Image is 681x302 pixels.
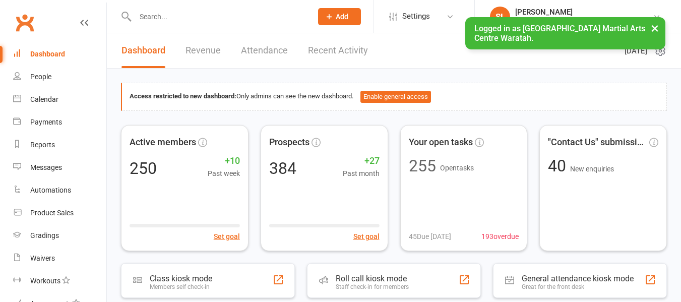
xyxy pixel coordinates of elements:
input: Search... [132,10,305,24]
span: New enquiries [570,165,614,173]
div: Payments [30,118,62,126]
a: Gradings [13,224,106,247]
span: 193 overdue [481,231,519,242]
a: Reports [13,134,106,156]
div: 250 [130,160,157,176]
div: Reports [30,141,55,149]
div: [GEOGRAPHIC_DATA] [GEOGRAPHIC_DATA] [515,17,653,26]
div: SL [490,7,510,27]
span: Your open tasks [409,135,473,150]
span: Past month [343,168,380,179]
span: "Contact Us" submissions [548,135,647,150]
a: Dashboard [13,43,106,66]
a: Clubworx [12,10,37,35]
span: Logged in as [GEOGRAPHIC_DATA] Martial Arts Centre Waratah. [474,24,645,43]
div: Automations [30,186,71,194]
span: 45 Due [DATE] [409,231,451,242]
a: Payments [13,111,106,134]
button: Set goal [353,231,380,242]
a: Messages [13,156,106,179]
div: [PERSON_NAME] [515,8,653,17]
span: Add [336,13,348,21]
button: × [646,17,664,39]
div: People [30,73,51,81]
span: Past week [208,168,240,179]
span: +27 [343,154,380,168]
span: Active members [130,135,196,150]
div: Roll call kiosk mode [336,274,409,283]
button: Set goal [214,231,240,242]
div: Gradings [30,231,59,239]
div: 255 [409,158,436,174]
span: 40 [548,156,570,175]
span: Settings [402,5,430,28]
a: People [13,66,106,88]
div: 384 [269,160,296,176]
div: General attendance kiosk mode [522,274,634,283]
a: Automations [13,179,106,202]
div: Staff check-in for members [336,283,409,290]
span: Prospects [269,135,309,150]
span: +10 [208,154,240,168]
a: Workouts [13,270,106,292]
div: Waivers [30,254,55,262]
button: Add [318,8,361,25]
div: Class kiosk mode [150,274,212,283]
button: Enable general access [360,91,431,103]
div: Calendar [30,95,58,103]
strong: Access restricted to new dashboard: [130,92,236,100]
a: Waivers [13,247,106,270]
a: Calendar [13,88,106,111]
div: Members self check-in [150,283,212,290]
div: Dashboard [30,50,65,58]
span: Open tasks [440,164,474,172]
div: Great for the front desk [522,283,634,290]
div: Workouts [30,277,60,285]
div: Product Sales [30,209,74,217]
div: Messages [30,163,62,171]
a: Product Sales [13,202,106,224]
div: Only admins can see the new dashboard. [130,91,659,103]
